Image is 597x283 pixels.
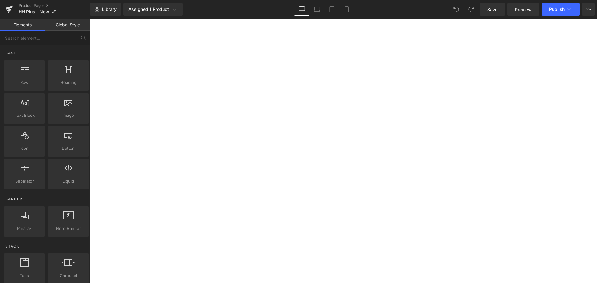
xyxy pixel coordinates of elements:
span: Banner [5,196,23,202]
span: HH Plus - New [19,9,49,14]
a: Desktop [294,3,309,16]
button: Undo [450,3,462,16]
span: Hero Banner [49,225,87,232]
span: Tabs [6,272,43,279]
a: Mobile [339,3,354,16]
span: Base [5,50,17,56]
span: Heading [49,79,87,86]
a: Preview [507,3,539,16]
a: Tablet [324,3,339,16]
span: Button [49,145,87,152]
span: Stack [5,243,20,249]
div: Assigned 1 Product [128,6,178,12]
a: Product Pages [19,3,90,8]
a: Laptop [309,3,324,16]
span: Publish [549,7,565,12]
button: More [582,3,595,16]
button: Publish [542,3,580,16]
a: New Library [90,3,121,16]
span: Liquid [49,178,87,185]
a: Global Style [45,19,90,31]
span: Library [102,7,117,12]
span: Preview [515,6,532,13]
span: Parallax [6,225,43,232]
span: Carousel [49,272,87,279]
span: Save [487,6,497,13]
span: Separator [6,178,43,185]
span: Image [49,112,87,119]
span: Text Block [6,112,43,119]
span: Icon [6,145,43,152]
span: Row [6,79,43,86]
button: Redo [465,3,477,16]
